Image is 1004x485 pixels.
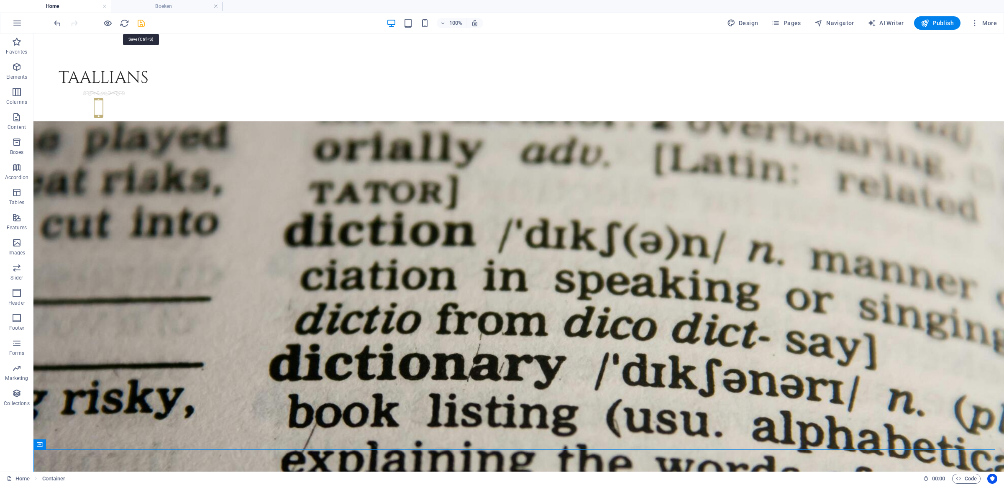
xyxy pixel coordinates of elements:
p: Header [8,300,25,306]
span: Pages [771,19,801,27]
i: On resize automatically adjust zoom level to fit chosen device. [471,19,479,27]
p: Tables [9,199,24,206]
button: Publish [914,16,960,30]
i: Undo: Edit headline (Ctrl+Z) [53,18,62,28]
button: Navigator [811,16,858,30]
span: 00 00 [932,474,945,484]
p: Marketing [5,375,28,382]
p: Images [8,249,26,256]
button: undo [52,18,62,28]
span: : [938,475,939,482]
h6: Session time [923,474,945,484]
nav: breadcrumb [42,474,66,484]
button: AI Writer [864,16,907,30]
p: Forms [9,350,24,357]
div: Design (Ctrl+Alt+Y) [724,16,762,30]
p: Collections [4,400,29,407]
button: Click here to leave preview mode and continue editing [102,18,113,28]
p: Columns [6,99,27,105]
span: AI Writer [868,19,904,27]
span: Publish [921,19,954,27]
button: Usercentrics [987,474,997,484]
p: Accordion [5,174,28,181]
span: Navigator [814,19,854,27]
button: 100% [437,18,466,28]
button: reload [119,18,129,28]
button: save [136,18,146,28]
h4: Boeken [111,2,223,11]
span: Code [956,474,977,484]
h6: 100% [449,18,463,28]
p: Elements [6,74,28,80]
p: Features [7,224,27,231]
p: Favorites [6,49,27,55]
button: Design [724,16,762,30]
p: Footer [9,325,24,331]
p: Slider [10,275,23,281]
button: Code [952,474,981,484]
a: Click to cancel selection. Double-click to open Pages [7,474,30,484]
span: Design [727,19,758,27]
i: Reload page [120,18,129,28]
button: Pages [768,16,804,30]
button: More [967,16,1000,30]
p: Boxes [10,149,24,156]
span: Click to select. Double-click to edit [42,474,66,484]
p: Content [8,124,26,131]
span: More [971,19,997,27]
